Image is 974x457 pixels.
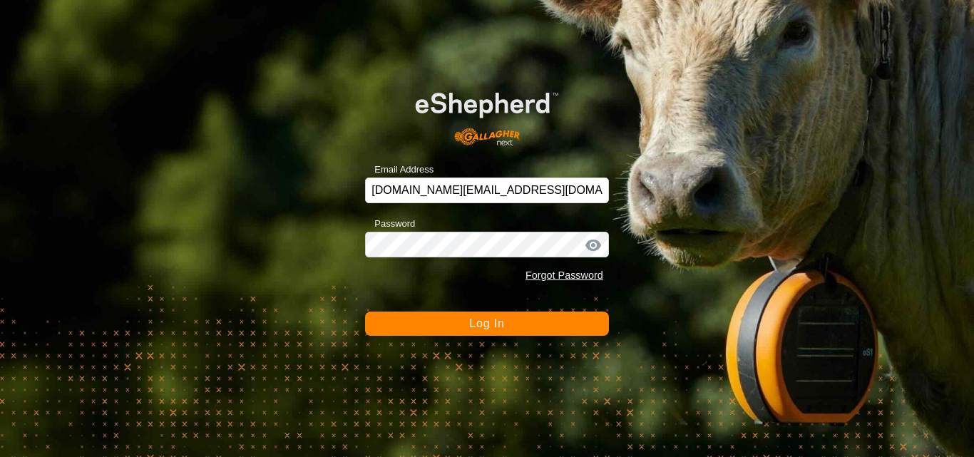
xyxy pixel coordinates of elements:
[469,317,504,329] span: Log In
[365,163,434,177] label: Email Address
[526,269,603,281] a: Forgot Password
[389,72,584,155] img: E-shepherd Logo
[365,217,415,231] label: Password
[365,312,609,336] button: Log In
[365,178,609,203] input: Email Address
